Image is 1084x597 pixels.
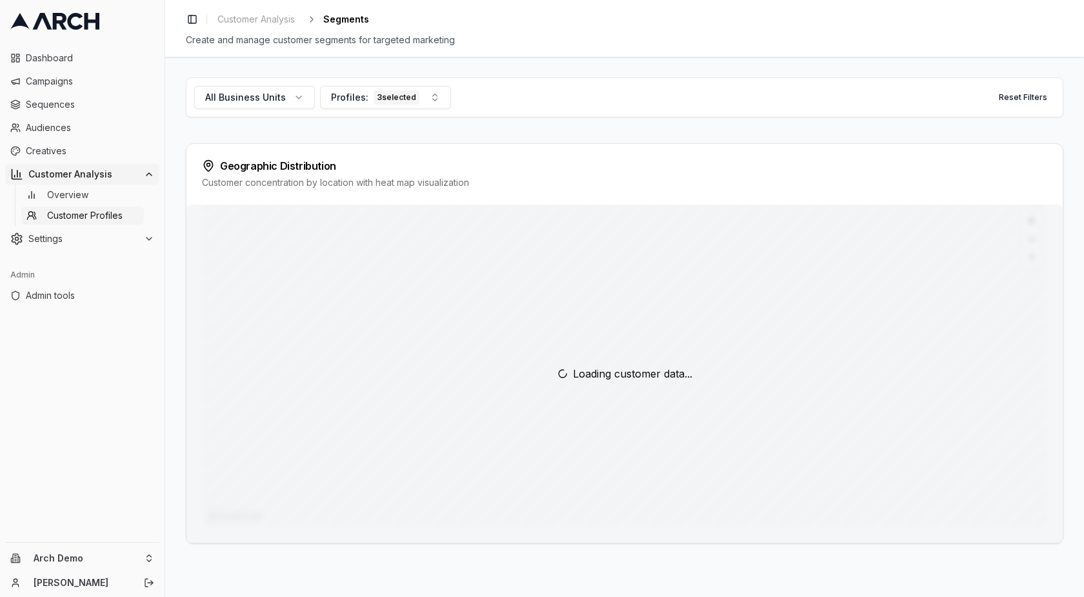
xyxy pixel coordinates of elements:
div: Profiles: [331,90,419,105]
button: Customer Analysis [5,164,159,185]
span: Customer Analysis [217,13,295,26]
a: Sequences [5,94,159,115]
div: Create and manage customer segments for targeted marketing [186,34,1063,46]
button: All Business Units [194,86,315,109]
a: Customer Analysis [212,10,300,28]
nav: breadcrumb [212,10,369,28]
a: [PERSON_NAME] [34,576,130,589]
span: Settings [28,232,139,245]
div: 3 selected [374,90,419,105]
button: Reset Filters [991,87,1055,108]
a: Admin tools [5,285,159,306]
button: Arch Demo [5,548,159,569]
span: Admin tools [26,289,154,302]
span: Sequences [26,98,154,111]
span: Customer Profiles [47,209,123,222]
a: Campaigns [5,71,159,92]
a: Creatives [5,141,159,161]
span: Overview [47,188,88,201]
span: Arch Demo [34,552,139,564]
span: Audiences [26,121,154,134]
span: Segments [323,13,369,26]
a: Dashboard [5,48,159,68]
span: Customer Analysis [28,168,139,181]
span: All Business Units [205,91,286,104]
button: Settings [5,228,159,249]
span: Campaigns [26,75,154,88]
span: Creatives [26,145,154,157]
div: Customer concentration by location with heat map visualization [202,176,1047,189]
button: Log out [140,574,158,592]
div: Geographic Distribution [202,159,1047,172]
span: Dashboard [26,52,154,65]
a: Audiences [5,117,159,138]
span: Loading customer data... [573,366,692,381]
a: Customer Profiles [21,207,144,225]
a: Overview [21,186,144,204]
div: Admin [5,265,159,285]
